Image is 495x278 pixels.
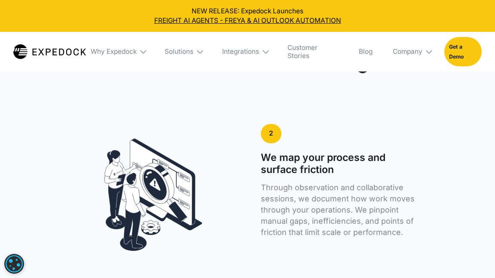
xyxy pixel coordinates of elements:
div: Why Expedock [84,32,151,71]
a: Get a Demo [444,37,482,66]
div: Why Expedock [91,47,137,56]
div: Solutions [165,47,193,56]
iframe: Chat Widget [352,185,495,278]
a: Blog [352,32,379,71]
a: 2 [261,124,281,143]
a: FREIGHT AI AGENTS - FREYA & AI OUTLOOK AUTOMATION [6,16,488,25]
h1: We map your process and surface friction [261,152,422,176]
div: Company [386,32,437,71]
a: Customer Stories [281,32,346,71]
div: Company [393,47,422,56]
div: NEW RELEASE: Expedock Launches [6,6,488,25]
p: Through observation and collaborative sessions, we document how work moves through your operation... [261,182,422,238]
div: Solutions [158,32,209,71]
div: Integrations [215,32,274,71]
div: Integrations [222,47,259,56]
